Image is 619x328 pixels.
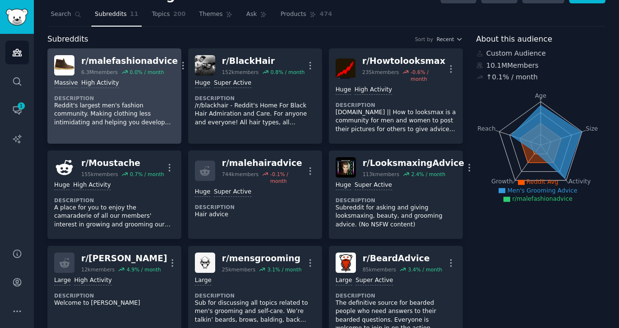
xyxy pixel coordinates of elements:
a: malefashionadvicer/malefashionadvice6.3Mmembers0.0% / monthMassiveHigh ActivityDescriptionReddit'... [47,48,181,144]
div: r/ BeardAdvice [363,253,442,265]
span: Topics [152,10,170,19]
div: 25k members [222,266,255,273]
div: 0.7 % / month [130,171,164,178]
div: High Activity [354,86,392,95]
div: Huge [195,188,210,197]
img: BeardAdvice [336,253,356,273]
dt: Description [54,95,175,102]
div: 3.4 % / month [408,266,442,273]
div: 0.0 % / month [130,69,164,75]
p: [DOMAIN_NAME] || How to looksmax is a community for men and women to post their pictures for othe... [336,108,456,134]
span: 474 [320,10,332,19]
dt: Description [195,95,315,102]
div: r/ Moustache [81,157,164,169]
a: Howtolooksmaxr/Howtolooksmax235kmembers-0.6% / monthHugeHigh ActivityDescription[DOMAIN_NAME] || ... [329,48,463,144]
div: Huge [336,86,351,95]
img: BlackHair [195,55,215,75]
dt: Description [336,102,456,108]
span: Products [280,10,306,19]
div: r/ BlackHair [222,55,305,67]
dt: Description [195,204,315,210]
a: Moustacher/Moustache155kmembers0.7% / monthHugeHigh ActivityDescriptionA place for you to enjoy t... [47,150,181,239]
span: Subreddits [95,10,127,19]
img: Moustache [54,157,74,178]
img: malefashionadvice [54,55,74,75]
dt: Description [336,197,456,204]
div: r/ LooksmaxingAdvice [363,157,464,169]
span: Men's Grooming Advice [507,187,577,194]
div: 6.3M members [81,69,118,75]
button: Recent [437,36,463,43]
img: LooksmaxingAdvice [336,157,356,178]
span: 1 [17,103,26,109]
div: r/ mensgrooming [222,253,302,265]
p: Sub for discussing all topics related to men's grooming and self-care. We’re talkin’ beards, brow... [195,299,315,325]
img: mensgrooming [195,253,215,273]
div: Huge [195,79,210,88]
p: Welcome to [PERSON_NAME] [54,299,175,308]
a: BlackHairr/BlackHair152kmembers0.8% / monthHugeSuper ActiveDescription/r/blackhair - Reddit's Hom... [188,48,322,144]
span: Reddit Avg [527,179,559,185]
p: Subreddit for asking and giving looksmaxing, beauty, and grooming advice. (No NSFW content) [336,204,456,229]
span: 11 [130,10,138,19]
dt: Description [54,197,175,204]
div: 152k members [222,69,259,75]
span: About this audience [476,33,552,45]
span: Search [51,10,71,19]
div: Super Active [214,79,251,88]
tspan: Reach [477,125,496,132]
a: Products474 [277,7,335,27]
div: 85k members [363,266,396,273]
a: r/malehairadvice744kmembers-0.1% / monthHugeSuper ActiveDescriptionHair advice [188,150,322,239]
div: Large [336,276,352,285]
img: Howtolooksmax [336,59,355,79]
a: 1 [5,98,29,122]
div: 235k members [362,69,399,82]
div: Huge [336,181,351,190]
div: Large [54,276,71,285]
div: ↑ 0.1 % / month [486,72,538,82]
div: 0.8 % / month [270,69,305,75]
a: Subreddits11 [91,7,142,27]
div: High Activity [74,276,112,285]
a: Ask [243,7,270,27]
div: 155k members [81,171,118,178]
div: 4.9 % / month [127,266,161,273]
span: 200 [173,10,186,19]
p: Hair advice [195,210,315,219]
p: Reddit's largest men's fashion community. Making clothing less intimidating and helping you devel... [54,102,175,127]
a: Search [47,7,85,27]
div: r/ malehairadvice [222,157,305,169]
div: Super Active [354,181,392,190]
div: 113k members [363,171,399,178]
p: /r/blackhair - Reddit's Home For Black Hair Admiration and Care. For anyone and everyone! All hai... [195,102,315,127]
div: 2.4 % / month [411,171,445,178]
a: Topics200 [148,7,189,27]
div: -0.1 % / month [270,171,305,184]
div: Super Active [214,188,251,197]
div: Huge [54,181,70,190]
div: 10.1M Members [476,60,606,71]
div: r/ [PERSON_NAME] [81,253,167,265]
div: 3.1 % / month [267,266,302,273]
span: Ask [246,10,257,19]
a: Themes [196,7,236,27]
dt: Description [336,292,456,299]
tspan: Age [535,92,546,99]
div: -0.6 % / month [411,69,445,82]
div: 744k members [222,171,259,184]
div: Custom Audience [476,48,606,59]
img: GummySearch logo [6,9,28,26]
div: 12k members [81,266,115,273]
dt: Description [54,292,175,299]
p: A place for you to enjoy the camaraderie of all our members' interest in growing and grooming our... [54,204,175,229]
tspan: Size [586,125,598,132]
span: Themes [199,10,223,19]
span: Subreddits [47,33,88,45]
span: r/malefashionadvice [512,195,572,202]
dt: Description [195,292,315,299]
div: r/ Howtolooksmax [362,55,446,67]
div: Sort by [415,36,433,43]
span: Recent [437,36,454,43]
div: Massive [54,79,78,88]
